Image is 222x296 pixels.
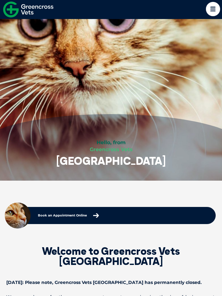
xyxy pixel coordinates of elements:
p: Book an Appointment Online [38,214,87,217]
h1: [GEOGRAPHIC_DATA] [11,155,211,167]
a: Book an Appointment Online [35,210,102,221]
b: [DATE]: Please note, Greencross Vets [GEOGRAPHIC_DATA] has permanently closed. [6,280,202,285]
h2: Welcome to Greencross Vets [GEOGRAPHIC_DATA] [6,246,216,266]
span: Hello, from [97,139,126,145]
span: Greencross Vets [90,146,133,152]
